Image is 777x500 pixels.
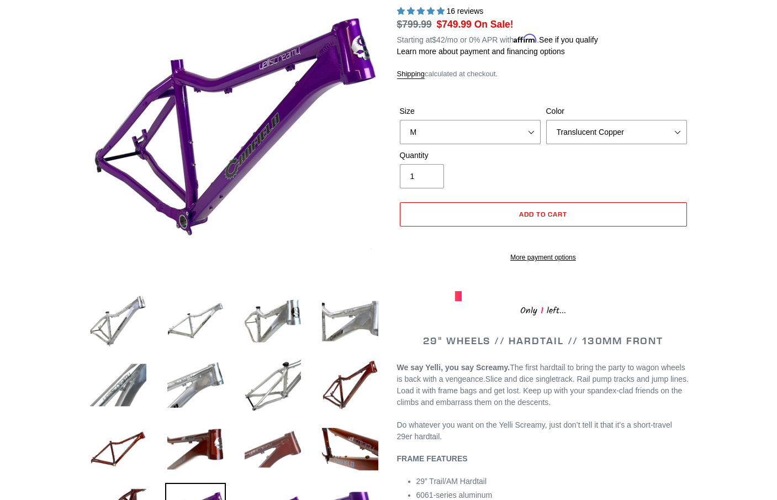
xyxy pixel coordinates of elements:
span: Affirm [514,34,537,43]
a: More payment options [400,252,687,262]
img: Load image into Gallery viewer, YELLI SCREAMY - Frame Only [165,291,226,351]
span: The first hardtail to bring the party to wagon wheels is back with a vengeance. [397,363,685,383]
button: Add to cart [400,202,687,227]
span: 29” Trail/AM Hardtail [416,477,487,486]
img: Load image into Gallery viewer, YELLI SCREAMY - Frame Only [242,291,303,351]
span: $749.99 [437,19,472,30]
span: 6061-series aluminum [416,491,493,499]
img: Load image into Gallery viewer, YELLI SCREAMY - Frame Only [320,355,380,415]
a: See if you qualify - Learn more about Affirm Financing (opens in modal) [539,35,598,44]
p: Slice and dice singletrack. Rail pump tracks and jump lines. Load it with frame bags and get lost... [397,362,690,408]
div: calculated at checkout. [397,69,690,80]
img: Load image into Gallery viewer, YELLI SCREAMY - Frame Only [242,355,303,415]
span: 16 reviews [446,7,483,15]
span: 5.00 stars [397,7,447,15]
span: 29" WHEELS // HARDTAIL // 130MM FRONT [423,334,663,347]
span: $42 [432,35,445,44]
img: Load image into Gallery viewer, YELLI SCREAMY - Frame Only [88,419,149,480]
img: Load image into Gallery viewer, YELLI SCREAMY - Frame Only [165,419,226,480]
img: Load image into Gallery viewer, YELLI SCREAMY - Frame Only [88,355,149,415]
s: $799.99 [397,19,432,30]
span: Add to cart [519,210,567,218]
b: We say Yelli, you say Screamy. [397,363,510,372]
b: FRAME FEATURES [397,454,468,463]
span: On Sale! [474,17,514,31]
label: Quantity [400,150,541,161]
div: Only left... [455,301,632,318]
a: Shipping [397,70,425,79]
label: Size [400,106,541,117]
img: Load image into Gallery viewer, YELLI SCREAMY - Frame Only [320,419,380,480]
a: Learn more about payment and financing options [397,47,565,56]
img: Load image into Gallery viewer, YELLI SCREAMY - Frame Only [242,419,303,480]
img: Load image into Gallery viewer, YELLI SCREAMY - Frame Only [320,291,380,351]
img: Load image into Gallery viewer, YELLI SCREAMY - Frame Only [88,291,149,351]
p: Starting at /mo or 0% APR with . [397,31,598,46]
span: 1 [537,304,547,318]
img: Load image into Gallery viewer, YELLI SCREAMY - Frame Only [165,355,226,415]
label: Color [546,106,687,117]
span: Do whatever you want on the Yelli Screamy, just don’t tell it that it’s a short-travel 29er hardt... [397,420,672,441]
